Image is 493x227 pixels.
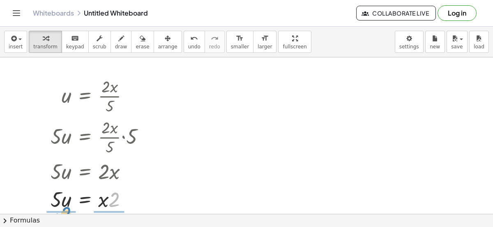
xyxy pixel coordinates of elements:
i: format_size [236,34,244,43]
button: new [425,31,445,53]
button: fullscreen [278,31,311,53]
button: load [469,31,489,53]
span: scrub [93,44,106,50]
span: fullscreen [283,44,306,50]
span: smaller [231,44,249,50]
span: save [451,44,463,50]
i: format_size [261,34,269,43]
span: keypad [66,44,84,50]
button: transform [29,31,62,53]
button: settings [395,31,424,53]
span: larger [258,44,272,50]
span: transform [33,44,58,50]
span: redo [209,44,220,50]
span: load [474,44,484,50]
span: undo [188,44,200,50]
button: save [447,31,468,53]
button: arrange [154,31,182,53]
span: new [430,44,440,50]
button: scrub [88,31,111,53]
span: arrange [158,44,177,50]
span: erase [136,44,149,50]
button: Toggle navigation [10,7,23,20]
button: insert [4,31,27,53]
i: undo [190,34,198,43]
span: settings [399,44,419,50]
button: undoundo [184,31,205,53]
button: draw [111,31,132,53]
a: Whiteboards [33,9,74,17]
button: erase [131,31,154,53]
button: keyboardkeypad [62,31,89,53]
i: keyboard [71,34,79,43]
button: Log in [438,5,477,21]
span: insert [9,44,23,50]
span: draw [115,44,127,50]
button: redoredo [205,31,225,53]
button: format_sizesmaller [226,31,253,53]
button: format_sizelarger [253,31,276,53]
i: redo [211,34,219,43]
span: Collaborate Live [363,9,429,17]
button: Collaborate Live [356,6,436,20]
